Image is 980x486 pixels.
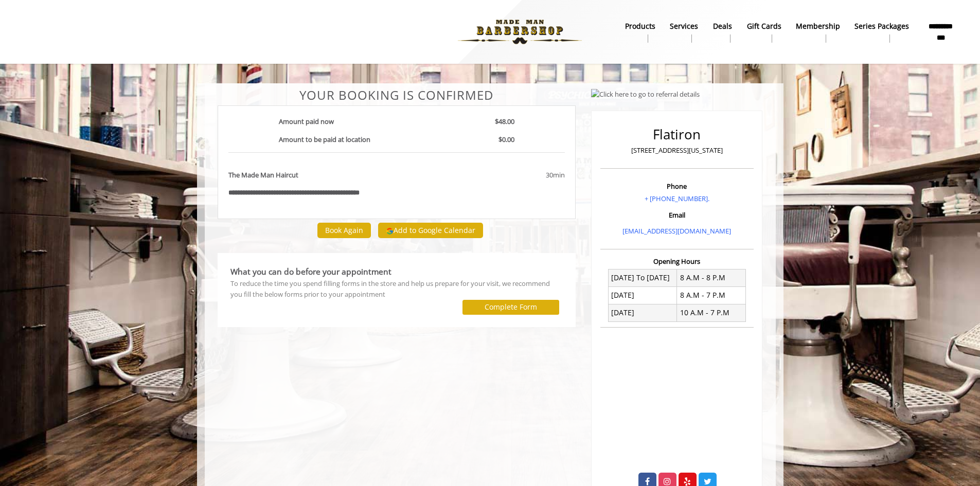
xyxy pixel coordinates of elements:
b: products [625,21,655,32]
a: DealsDeals [706,19,740,45]
a: Productsproducts [618,19,663,45]
h3: Phone [603,183,751,190]
h2: Flatiron [603,127,751,142]
b: Amount paid now [279,117,334,126]
b: $48.00 [495,117,514,126]
label: Complete Form [485,303,537,311]
a: MembershipMembership [789,19,847,45]
td: [DATE] [608,286,677,304]
b: Amount to be paid at location [279,135,370,144]
h3: Email [603,211,751,219]
b: Membership [796,21,840,32]
b: Services [670,21,698,32]
b: Series packages [854,21,909,32]
img: Made Man Barbershop logo [449,4,591,60]
a: ServicesServices [663,19,706,45]
b: gift cards [747,21,781,32]
a: + [PHONE_NUMBER]. [645,194,709,203]
img: Click here to go to referral details [591,89,700,100]
b: Deals [713,21,732,32]
a: Gift cardsgift cards [739,19,789,45]
td: [DATE] To [DATE] [608,269,677,286]
td: 8 A.M - 7 P.M [677,286,746,304]
p: [STREET_ADDRESS][US_STATE] [603,145,751,156]
div: To reduce the time you spend filling forms in the store and help us prepare for your visit, we re... [230,278,563,300]
a: [EMAIL_ADDRESS][DOMAIN_NAME] [622,226,731,236]
button: Book Again [317,223,371,238]
td: 10 A.M - 7 P.M [677,304,746,321]
b: $0.00 [498,135,514,144]
td: 8 A.M - 8 P.M [677,269,746,286]
b: The Made Man Haircut [228,170,298,181]
button: Add to Google Calendar [378,223,483,238]
button: Complete Form [462,300,559,315]
b: What you can do before your appointment [230,266,391,277]
center: Your Booking is confirmed [218,88,576,102]
a: Series packagesSeries packages [847,19,916,45]
h3: Opening Hours [600,258,754,265]
div: 30min [463,170,565,181]
td: [DATE] [608,304,677,321]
